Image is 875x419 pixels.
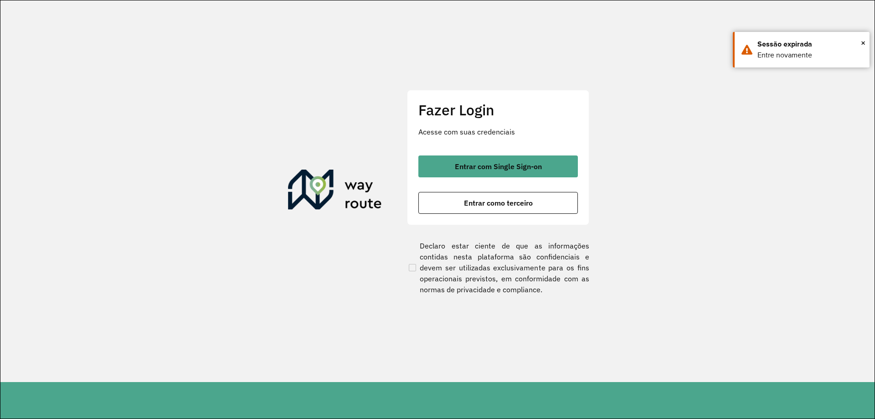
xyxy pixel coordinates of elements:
div: Entre novamente [757,50,863,61]
img: Roteirizador AmbevTech [288,170,382,213]
span: Entrar como terceiro [464,199,533,207]
h2: Fazer Login [418,101,578,119]
div: Sessão expirada [757,39,863,50]
button: Close [861,36,865,50]
span: Entrar com Single Sign-on [455,163,542,170]
p: Acesse com suas credenciais [418,126,578,137]
label: Declaro estar ciente de que as informações contidas nesta plataforma são confidenciais e devem se... [407,240,589,295]
button: button [418,155,578,177]
button: button [418,192,578,214]
span: × [861,36,865,50]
